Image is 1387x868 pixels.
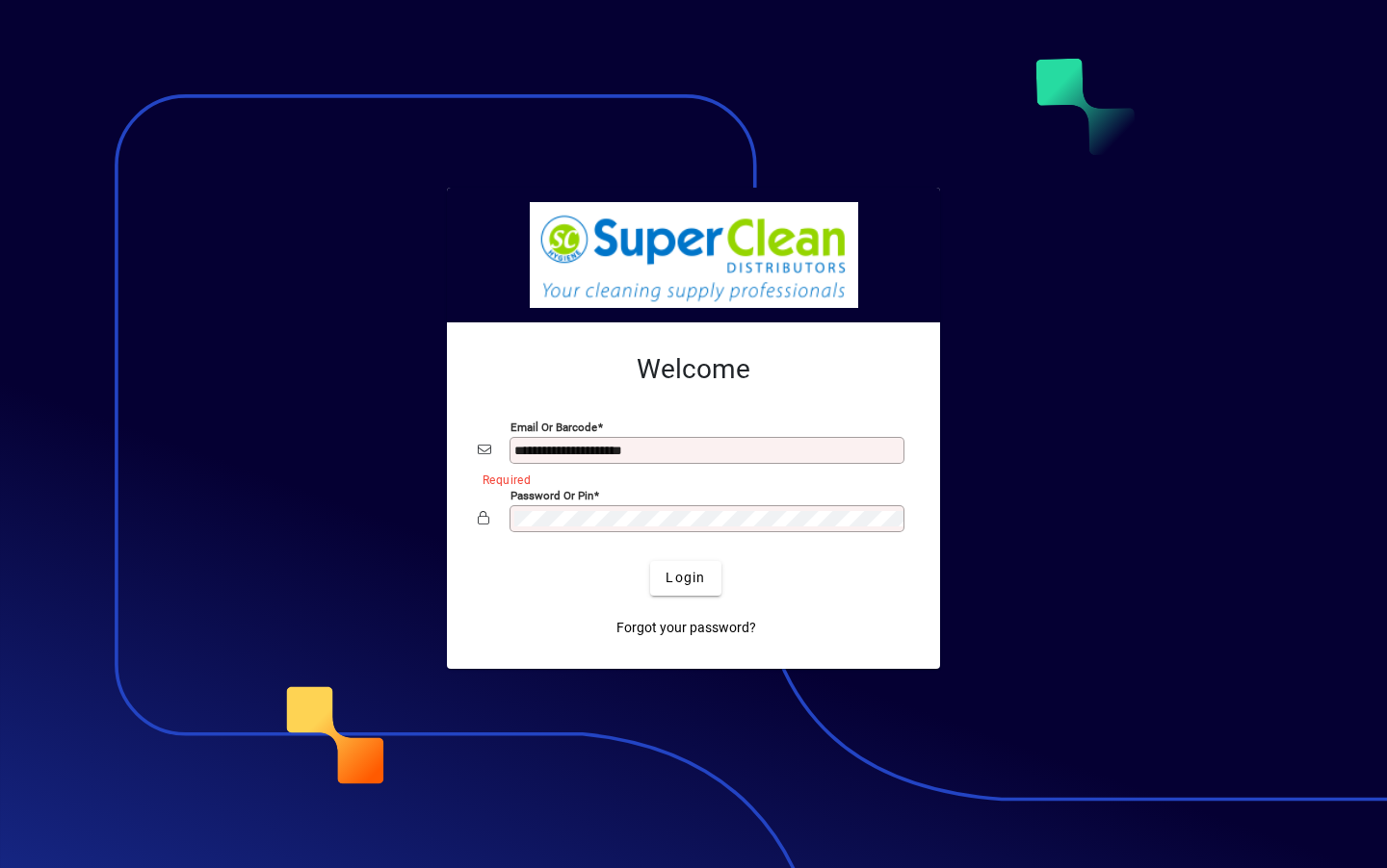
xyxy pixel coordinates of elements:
mat-error: Required [483,469,894,489]
span: Forgot your password? [616,618,756,638]
span: Login [666,568,705,588]
button: Login [650,561,720,596]
h2: Welcome [478,353,909,386]
mat-label: Email or Barcode [510,420,597,433]
mat-label: Password or Pin [510,488,593,501]
a: Forgot your password? [609,611,764,646]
